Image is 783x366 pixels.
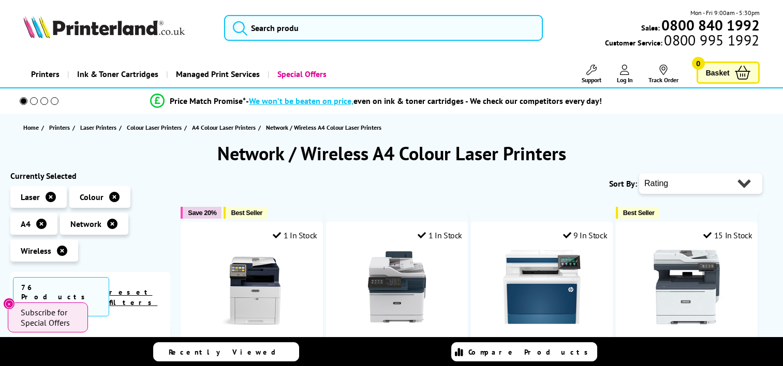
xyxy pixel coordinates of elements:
a: Home [23,122,41,133]
button: Save 20% [181,207,221,219]
a: Ink & Toner Cartridges [67,61,166,87]
a: Xerox WorkCentre 6515DNI [191,336,313,349]
a: Xerox C325 [648,317,726,328]
span: 0800 995 1992 [662,35,759,45]
span: Network / Wireless A4 Colour Laser Printers [266,124,381,131]
a: A4 Colour Laser Printers [192,122,258,133]
input: Search produ [224,15,543,41]
span: Sales: [641,23,660,33]
div: - even on ink & toner cartridges - We check our competitors every day! [246,96,602,106]
span: Best Seller [231,209,262,217]
span: Printers [49,122,70,133]
a: Xerox C315 [371,336,422,349]
a: Colour Laser Printers [127,122,184,133]
span: Recently Viewed [169,347,286,357]
button: Best Seller [616,207,660,219]
li: modal_Promise [5,92,747,110]
a: Xerox C325 [661,336,713,349]
a: Basket 0 [697,62,760,84]
div: 1 In Stock [273,230,317,240]
span: Laser Printers [80,122,116,133]
a: Recently Viewed [153,342,299,361]
a: Special Offers [268,61,334,87]
span: Subscribe for Special Offers [21,307,78,328]
img: Xerox WorkCentre 6515DNI [213,248,291,326]
a: HP Color LaserJet Pro MFP 4302fdw [503,317,581,328]
a: Compare Products [451,342,597,361]
a: HP Color LaserJet Pro MFP 4302fdw [484,336,599,363]
span: Laser [21,192,40,202]
a: Printers [23,61,67,87]
span: Mon - Fri 9:00am - 5:30pm [690,8,760,18]
img: Xerox C325 [648,248,726,326]
a: Log In [617,65,633,84]
img: HP Color LaserJet Pro MFP 4302fdw [503,248,581,326]
span: Customer Service: [605,35,759,48]
span: Compare Products [468,347,594,357]
a: reset filters [109,287,157,307]
div: 15 In Stock [703,230,752,240]
span: Colour Laser Printers [127,122,182,133]
span: A4 [21,219,31,229]
span: Basket [706,66,730,80]
span: Support [582,76,601,84]
span: A4 Colour Laser Printers [192,122,256,133]
span: We won’t be beaten on price, [249,96,353,106]
button: Best Seller [224,207,268,219]
span: Save 20% [188,209,216,217]
img: Xerox C315 [358,248,436,326]
a: Managed Print Services [166,61,268,87]
a: Xerox WorkCentre 6515DNI [213,317,291,328]
span: Sort By: [609,178,637,189]
span: Wireless [21,246,51,256]
button: Close [3,298,15,310]
img: Printerland Logo [23,16,185,38]
a: Printers [49,122,72,133]
span: 0 [692,57,705,70]
a: Printerland Logo [23,16,211,40]
div: 1 In Stock [418,230,462,240]
a: 0800 840 1992 [660,20,760,30]
span: Log In [617,76,633,84]
span: Network [70,219,101,229]
span: 76 Products Found [13,277,109,316]
span: Best Seller [623,209,655,217]
h1: Network / Wireless A4 Colour Laser Printers [10,141,773,165]
span: Colour [80,192,104,202]
span: Ink & Toner Cartridges [77,61,158,87]
a: Support [582,65,601,84]
a: Track Order [648,65,678,84]
b: 0800 840 1992 [661,16,760,35]
a: Xerox C315 [358,317,436,328]
span: Price Match Promise* [170,96,246,106]
div: 9 In Stock [563,230,608,240]
a: Laser Printers [80,122,119,133]
div: Currently Selected [10,171,170,181]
